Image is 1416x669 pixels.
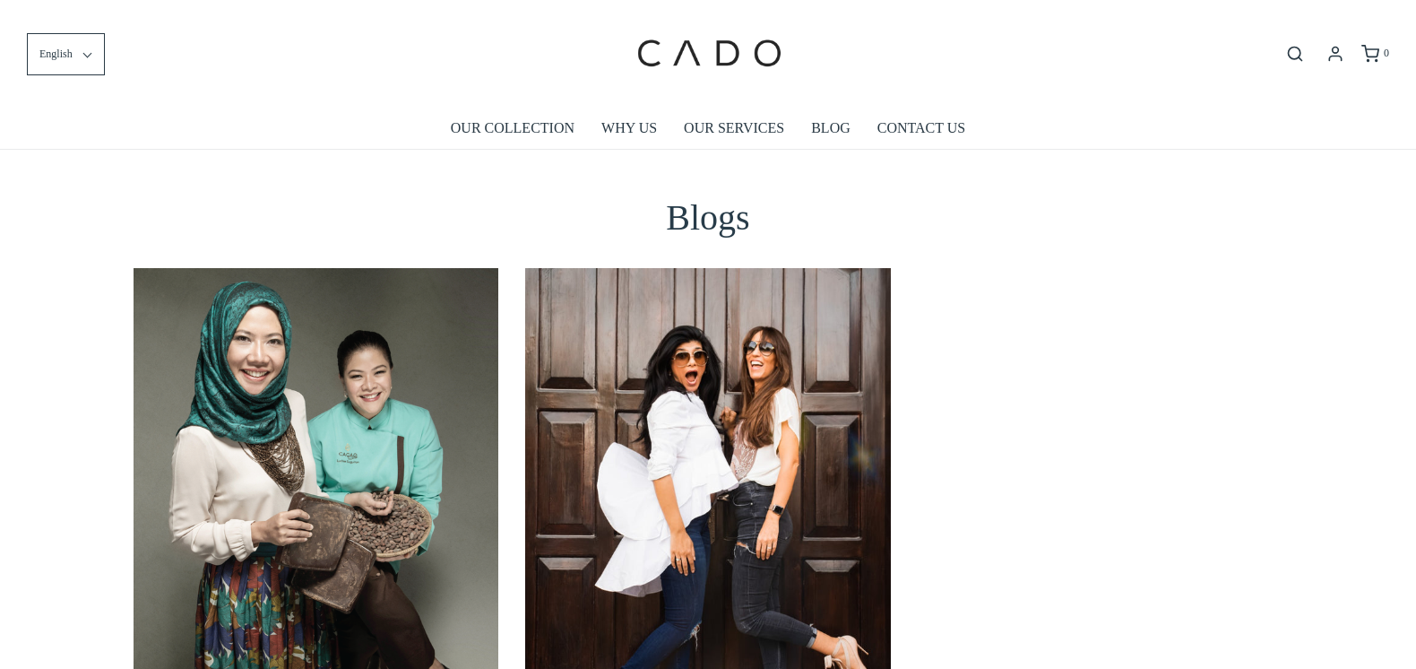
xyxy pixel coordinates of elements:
span: English [39,46,73,63]
a: CONTACT US [877,108,965,149]
span: 0 [1384,47,1389,59]
button: English [27,33,105,75]
img: cadogifting [632,13,784,94]
a: OUR SERVICES [684,108,784,149]
a: OUR COLLECTION [451,108,574,149]
a: BLOG [811,108,850,149]
a: WHY US [601,108,657,149]
button: Open search bar [1279,44,1311,64]
a: 0 [1360,45,1389,63]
